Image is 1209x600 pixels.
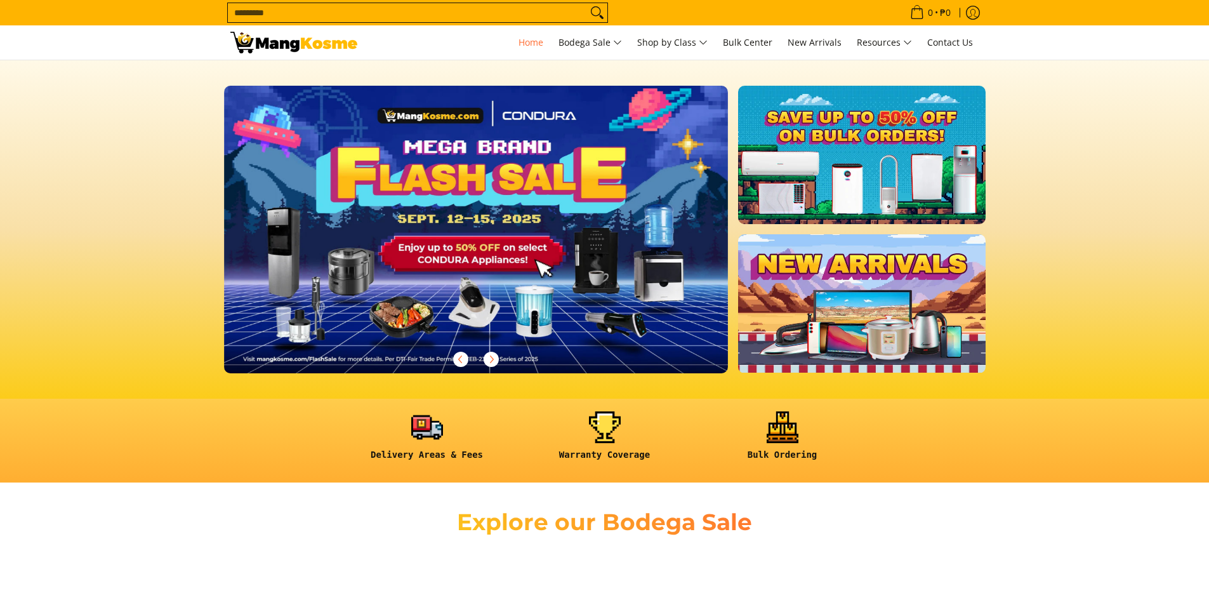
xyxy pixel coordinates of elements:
a: <h6><strong>Warranty Coverage</strong></h6> [522,411,687,470]
span: 0 [926,8,935,17]
a: Contact Us [921,25,979,60]
span: Shop by Class [637,35,708,51]
a: Bodega Sale [552,25,628,60]
span: ₱0 [938,8,953,17]
h2: Explore our Bodega Sale [421,508,789,537]
a: New Arrivals [781,25,848,60]
span: Contact Us [927,36,973,48]
span: Bodega Sale [558,35,622,51]
span: Resources [857,35,912,51]
span: • [906,6,955,20]
button: Next [477,345,505,373]
a: Bulk Center [717,25,779,60]
a: Home [512,25,550,60]
a: Shop by Class [631,25,714,60]
a: <h6><strong>Delivery Areas & Fees</strong></h6> [345,411,510,470]
span: Home [519,36,543,48]
span: Bulk Center [723,36,772,48]
img: Desktop homepage 29339654 2507 42fb b9ff a0650d39e9ed [224,86,729,373]
span: New Arrivals [788,36,842,48]
a: Resources [850,25,918,60]
img: Mang Kosme: Your Home Appliances Warehouse Sale Partner! [230,32,357,53]
button: Search [587,3,607,22]
a: <h6><strong>Bulk Ordering</strong></h6> [700,411,865,470]
nav: Main Menu [370,25,979,60]
button: Previous [447,345,475,373]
